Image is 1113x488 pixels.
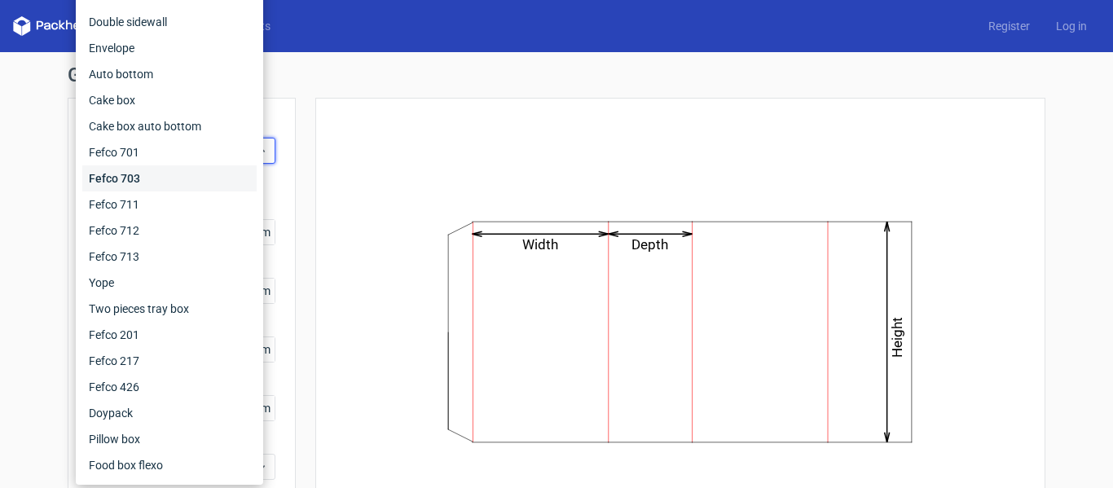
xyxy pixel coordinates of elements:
div: Auto bottom [82,61,257,87]
div: Envelope [82,35,257,61]
div: Fefco 701 [82,139,257,165]
a: Register [975,18,1043,34]
div: Fefco 713 [82,244,257,270]
div: Fefco 711 [82,191,257,218]
text: Width [523,236,559,253]
div: Double sidewall [82,9,257,35]
div: Fefco 426 [82,374,257,400]
a: Log in [1043,18,1100,34]
div: Two pieces tray box [82,296,257,322]
div: Doypack [82,400,257,426]
div: Cake box auto bottom [82,113,257,139]
div: Fefco 703 [82,165,257,191]
div: Fefco 712 [82,218,257,244]
h1: Generate new dieline [68,65,1045,85]
div: Fefco 217 [82,348,257,374]
text: Height [890,317,906,358]
div: Pillow box [82,426,257,452]
div: Fefco 201 [82,322,257,348]
div: Yope [82,270,257,296]
div: Cake box [82,87,257,113]
div: Food box flexo [82,452,257,478]
text: Depth [632,236,669,253]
